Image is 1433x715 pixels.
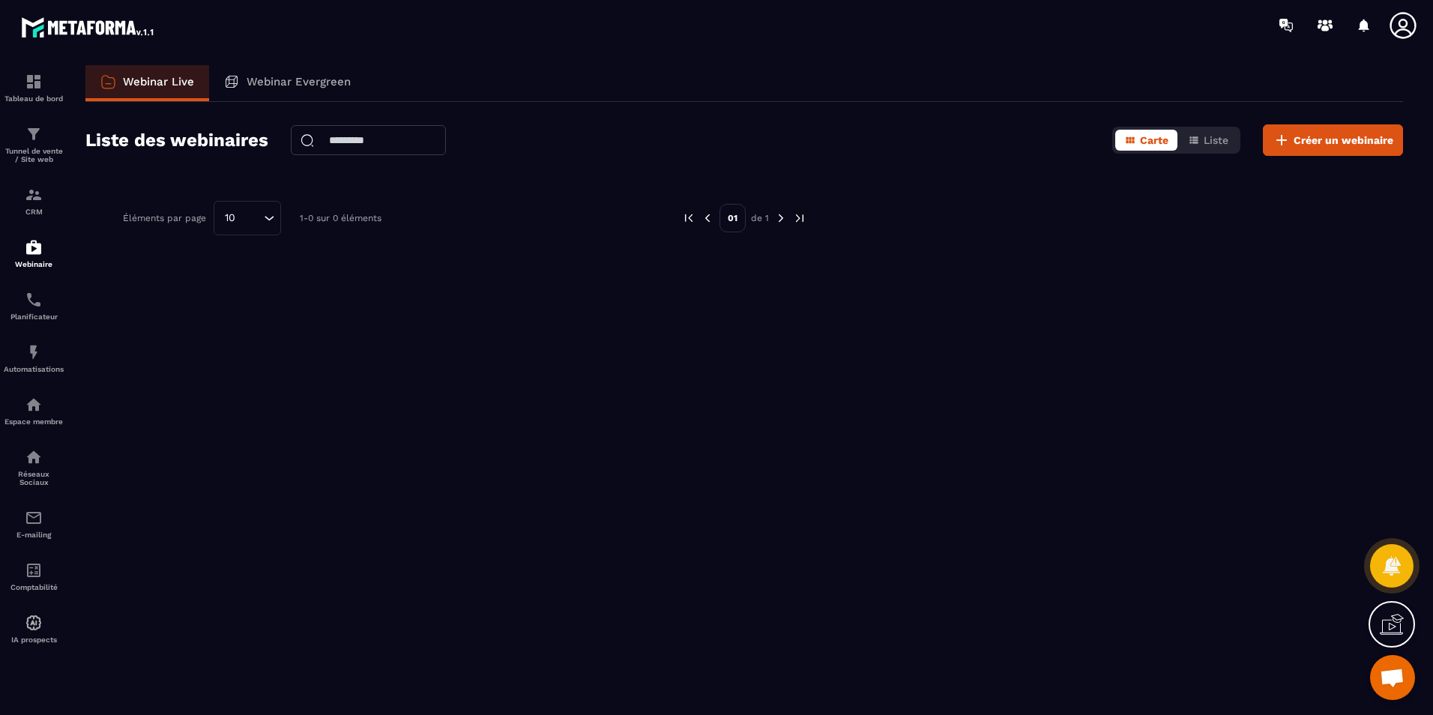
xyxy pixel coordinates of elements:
span: Carte [1140,134,1168,146]
h2: Liste des webinaires [85,125,268,155]
img: prev [701,211,714,225]
p: de 1 [751,212,769,224]
p: Webinar Evergreen [247,75,351,88]
img: next [774,211,788,225]
p: 1-0 sur 0 éléments [300,213,381,223]
a: formationformationTunnel de vente / Site web [4,114,64,175]
img: scheduler [25,291,43,309]
img: formation [25,125,43,143]
input: Search for option [241,210,260,226]
img: logo [21,13,156,40]
p: Tableau de bord [4,94,64,103]
span: 10 [220,210,241,226]
a: social-networksocial-networkRéseaux Sociaux [4,437,64,498]
img: automations [25,614,43,632]
img: automations [25,238,43,256]
span: Liste [1204,134,1228,146]
button: Liste [1179,130,1237,151]
p: CRM [4,208,64,216]
p: IA prospects [4,636,64,644]
p: Réseaux Sociaux [4,470,64,486]
img: next [793,211,806,225]
button: Carte [1115,130,1177,151]
a: formationformationCRM [4,175,64,227]
a: schedulerschedulerPlanificateur [4,280,64,332]
p: Éléments par page [123,213,206,223]
p: Comptabilité [4,583,64,591]
p: Webinaire [4,260,64,268]
a: automationsautomationsWebinaire [4,227,64,280]
p: E-mailing [4,531,64,539]
p: Planificateur [4,313,64,321]
p: Espace membre [4,417,64,426]
img: prev [682,211,696,225]
img: formation [25,73,43,91]
a: formationformationTableau de bord [4,61,64,114]
a: Webinar Live [85,65,209,101]
span: Créer un webinaire [1294,133,1393,148]
a: automationsautomationsAutomatisations [4,332,64,384]
img: email [25,509,43,527]
img: automations [25,343,43,361]
a: Ouvrir le chat [1370,655,1415,700]
p: Automatisations [4,365,64,373]
img: formation [25,186,43,204]
img: social-network [25,448,43,466]
img: accountant [25,561,43,579]
div: Search for option [214,201,281,235]
p: Webinar Live [123,75,194,88]
a: accountantaccountantComptabilité [4,550,64,603]
a: emailemailE-mailing [4,498,64,550]
a: automationsautomationsEspace membre [4,384,64,437]
p: 01 [719,204,746,232]
p: Tunnel de vente / Site web [4,147,64,163]
img: automations [25,396,43,414]
button: Créer un webinaire [1263,124,1403,156]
